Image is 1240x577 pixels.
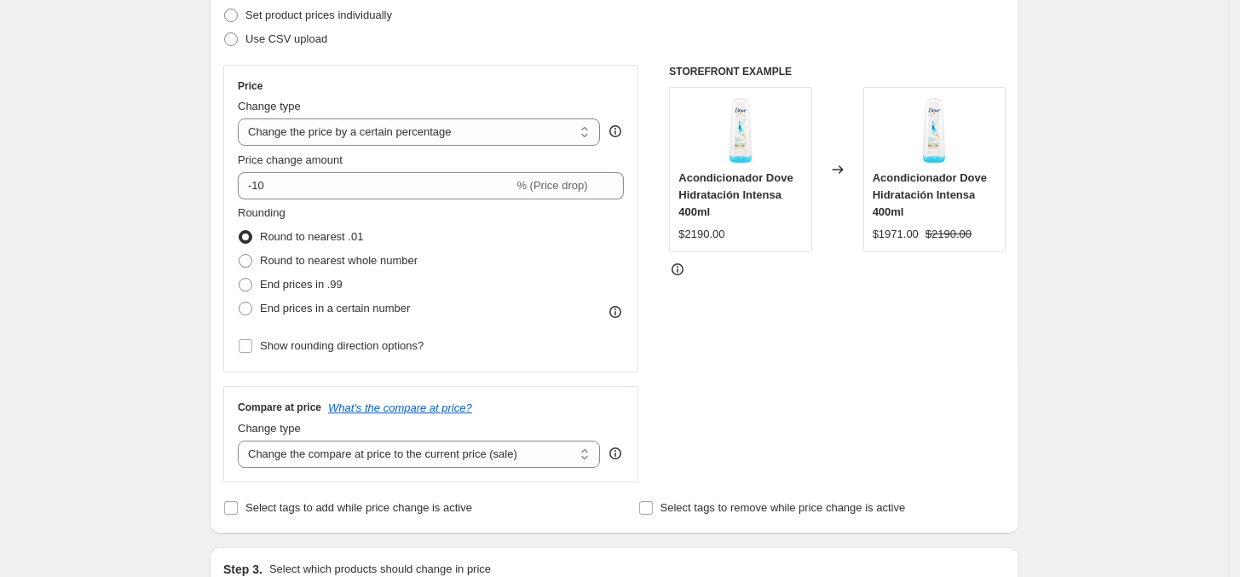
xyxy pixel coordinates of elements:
img: CH20220130-1-Dove-AcondicionadorDoveHidratacionIntensa400ml_80x.jpg [900,96,968,164]
span: Change type [238,100,301,113]
span: Set product prices individually [245,9,392,21]
span: Acondicionador Dove Hidratación Intensa 400ml [873,171,987,218]
div: help [607,445,624,462]
strike: $2190.00 [926,226,972,243]
span: % (Price drop) [516,179,587,192]
span: Acondicionador Dove Hidratación Intensa 400ml [678,171,793,218]
h3: Compare at price [238,401,321,414]
div: $1971.00 [873,226,919,243]
span: Rounding [238,206,285,219]
span: Select tags to add while price change is active [245,501,472,514]
h3: Price [238,79,262,93]
button: What's the compare at price? [328,401,472,414]
span: Round to nearest .01 [260,230,363,243]
span: Select tags to remove while price change is active [660,501,906,514]
span: Show rounding direction options? [260,339,424,352]
img: CH20220130-1-Dove-AcondicionadorDoveHidratacionIntensa400ml_80x.jpg [707,96,775,164]
h6: STOREFRONT EXAMPLE [669,65,1006,78]
span: End prices in a certain number [260,302,410,314]
span: End prices in .99 [260,278,343,291]
span: Change type [238,422,301,435]
span: Round to nearest whole number [260,254,418,267]
span: Price change amount [238,153,343,166]
input: -15 [238,172,513,199]
span: Use CSV upload [245,32,327,45]
div: help [607,123,624,140]
div: $2190.00 [678,226,724,243]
